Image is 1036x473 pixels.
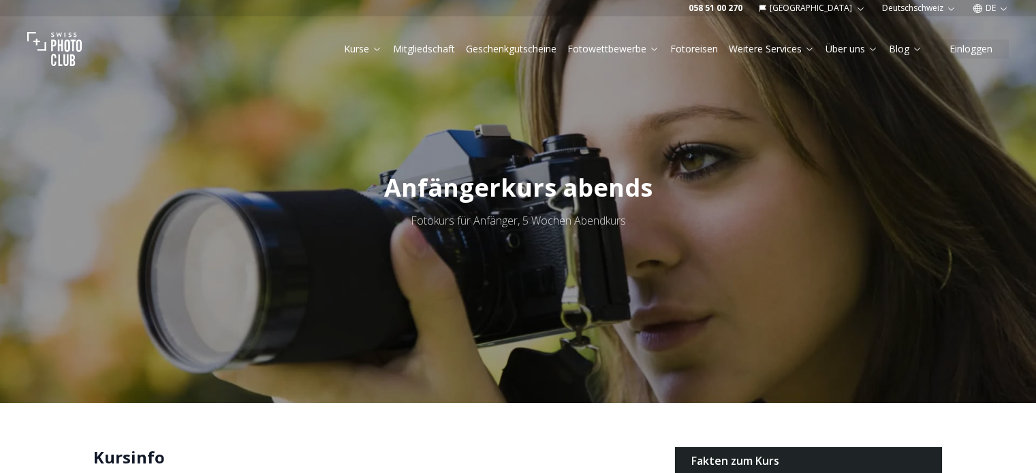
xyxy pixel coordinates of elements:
[689,3,742,14] a: 058 51 00 270
[883,39,928,59] button: Blog
[729,42,815,56] a: Weitere Services
[388,39,460,59] button: Mitgliedschaft
[466,42,556,56] a: Geschenkgutscheine
[562,39,665,59] button: Fotowettbewerbe
[723,39,820,59] button: Weitere Services
[344,42,382,56] a: Kurse
[567,42,659,56] a: Fotowettbewerbe
[889,42,922,56] a: Blog
[820,39,883,59] button: Über uns
[665,39,723,59] button: Fotoreisen
[339,39,388,59] button: Kurse
[670,42,718,56] a: Fotoreisen
[460,39,562,59] button: Geschenkgutscheine
[933,39,1009,59] button: Einloggen
[384,171,653,204] span: Anfängerkurs abends
[411,213,626,228] span: Fotokurs für Anfänger, 5 Wochen Abendkurs
[27,22,82,76] img: Swiss photo club
[393,42,455,56] a: Mitgliedschaft
[93,446,653,468] h2: Kursinfo
[826,42,878,56] a: Über uns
